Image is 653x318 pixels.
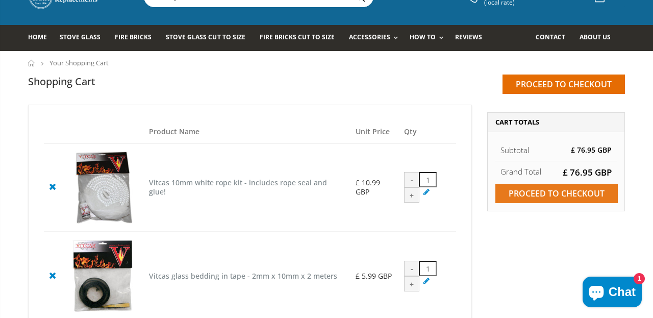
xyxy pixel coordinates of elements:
input: Proceed to checkout [503,75,625,94]
h1: Shopping Cart [28,75,95,88]
a: How To [410,25,448,51]
inbox-online-store-chat: Shopify online store chat [580,277,645,310]
strong: Grand Total [500,166,541,177]
a: Reviews [455,25,490,51]
div: + [404,187,419,203]
a: Vitcas 10mm white rope kit - includes rope seal and glue! [149,178,327,197]
span: Fire Bricks Cut To Size [260,33,335,41]
th: Product Name [144,120,350,143]
div: - [404,172,419,187]
a: Stove Glass [60,25,108,51]
span: £ 76.95 GBP [563,166,612,178]
a: Accessories [349,25,403,51]
span: £ 76.95 GBP [571,145,612,155]
span: Stove Glass [60,33,101,41]
span: Contact [536,33,565,41]
span: £ 5.99 GBP [356,271,392,281]
a: Stove Glass Cut To Size [166,25,253,51]
input: Proceed to checkout [495,184,618,203]
span: Home [28,33,47,41]
th: Unit Price [350,120,399,143]
a: About us [580,25,618,51]
span: Reviews [455,33,482,41]
div: + [404,276,419,291]
img: Vitcas glass bedding in tape - 2mm x 10mm x 2 meters [66,240,139,312]
a: Contact [536,25,573,51]
a: Vitcas glass bedding in tape - 2mm x 10mm x 2 meters [149,271,337,281]
span: Subtotal [500,145,529,155]
span: Accessories [349,33,390,41]
a: Fire Bricks Cut To Size [260,25,342,51]
span: Stove Glass Cut To Size [166,33,245,41]
a: Home [28,60,36,66]
span: Your Shopping Cart [49,58,109,67]
th: Qty [399,120,456,143]
span: About us [580,33,611,41]
a: Fire Bricks [115,25,159,51]
span: Cart Totals [495,117,539,127]
span: Fire Bricks [115,33,152,41]
a: Home [28,25,55,51]
span: How To [410,33,436,41]
span: £ 10.99 GBP [356,178,380,197]
div: - [404,261,419,276]
img: Vitcas 10mm white rope kit - includes rope seal and glue! [66,151,139,224]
